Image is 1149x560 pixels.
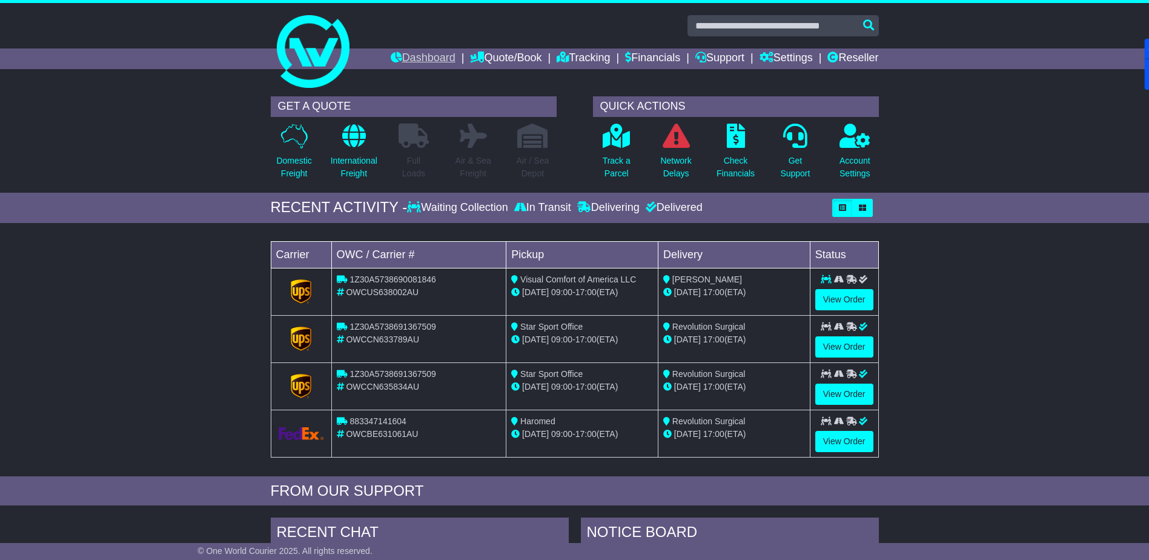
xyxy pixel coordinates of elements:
[291,279,311,304] img: GetCarrierServiceLogo
[331,241,506,268] td: OWC / Carrier #
[703,335,724,344] span: 17:00
[331,155,377,180] p: International Freight
[643,201,703,215] div: Delivered
[330,123,378,187] a: InternationalFreight
[703,429,724,439] span: 17:00
[810,241,878,268] td: Status
[520,369,583,379] span: Star Sport Office
[470,48,541,69] a: Quote/Book
[279,427,324,440] img: GetCarrierServiceLogo
[346,335,419,344] span: OWCCN633789AU
[197,546,373,556] span: © One World Courier 2025. All rights reserved.
[276,155,311,180] p: Domestic Freight
[716,123,755,187] a: CheckFinancials
[575,287,597,297] span: 17:00
[603,155,631,180] p: Track a Parcel
[276,123,312,187] a: DomesticFreight
[815,384,873,405] a: View Order
[551,382,572,392] span: 09:00
[815,431,873,452] a: View Order
[391,48,455,69] a: Dashboard
[703,382,724,392] span: 17:00
[271,482,879,500] div: FROM OUR SUPPORT
[695,48,744,69] a: Support
[551,335,572,344] span: 09:00
[511,381,653,393] div: - (ETA)
[349,369,435,379] span: 1Z30A5738691367509
[760,48,813,69] a: Settings
[349,416,406,426] span: 883347141604
[658,241,810,268] td: Delivery
[511,428,653,441] div: - (ETA)
[672,275,742,284] span: [PERSON_NAME]
[517,155,549,180] p: Air / Sea Depot
[271,518,569,550] div: RECENT CHAT
[674,335,701,344] span: [DATE]
[602,123,631,187] a: Track aParcel
[271,96,557,117] div: GET A QUOTE
[520,322,583,332] span: Star Sport Office
[291,327,311,351] img: GetCarrierServiceLogo
[551,287,572,297] span: 09:00
[399,155,429,180] p: Full Loads
[346,429,418,439] span: OWCBE631061AU
[511,333,653,346] div: - (ETA)
[511,286,653,299] div: - (ETA)
[663,428,805,441] div: (ETA)
[407,201,511,215] div: Waiting Collection
[674,382,701,392] span: [DATE]
[703,287,724,297] span: 17:00
[574,201,643,215] div: Delivering
[575,382,597,392] span: 17:00
[780,155,810,180] p: Get Support
[522,429,549,439] span: [DATE]
[522,287,549,297] span: [DATE]
[520,416,555,426] span: Haromed
[593,96,879,117] div: QUICK ACTIONS
[663,333,805,346] div: (ETA)
[575,429,597,439] span: 17:00
[839,155,870,180] p: Account Settings
[625,48,680,69] a: Financials
[839,123,871,187] a: AccountSettings
[674,287,701,297] span: [DATE]
[815,289,873,310] a: View Order
[663,286,805,299] div: (ETA)
[291,374,311,398] img: GetCarrierServiceLogo
[557,48,610,69] a: Tracking
[581,518,879,550] div: NOTICE BOARD
[520,275,636,284] span: Visual Comfort of America LLC
[522,335,549,344] span: [DATE]
[674,429,701,439] span: [DATE]
[672,416,746,426] span: Revolution Surgical
[815,336,873,358] a: View Order
[522,382,549,392] span: [DATE]
[349,275,435,284] span: 1Z30A5738690081846
[575,335,597,344] span: 17:00
[660,123,692,187] a: NetworkDelays
[349,322,435,332] span: 1Z30A5738691367509
[717,155,755,180] p: Check Financials
[827,48,878,69] a: Reseller
[551,429,572,439] span: 09:00
[663,381,805,393] div: (ETA)
[271,199,408,216] div: RECENT ACTIVITY -
[511,201,574,215] div: In Transit
[780,123,810,187] a: GetSupport
[271,241,331,268] td: Carrier
[660,155,691,180] p: Network Delays
[672,322,746,332] span: Revolution Surgical
[455,155,491,180] p: Air & Sea Freight
[506,241,658,268] td: Pickup
[672,369,746,379] span: Revolution Surgical
[346,287,419,297] span: OWCUS638002AU
[346,382,419,392] span: OWCCN635834AU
